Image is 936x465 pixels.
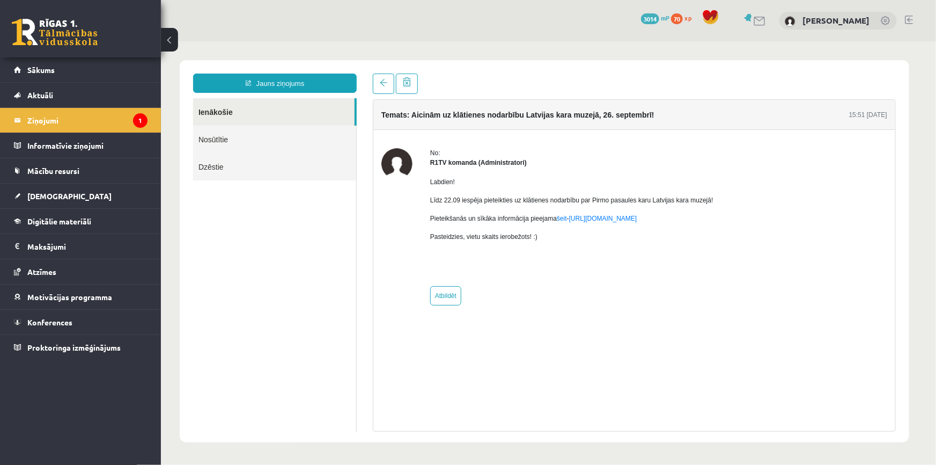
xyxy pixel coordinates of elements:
[32,32,196,52] a: Jauns ziņojums
[27,216,91,226] span: Digitālie materiāli
[133,113,148,128] i: 1
[14,259,148,284] a: Atzīmes
[14,108,148,133] a: Ziņojumi1
[27,65,55,75] span: Sākums
[27,343,121,352] span: Proktoringa izmēģinājums
[269,245,300,264] a: Atbildēt
[27,191,112,201] span: [DEMOGRAPHIC_DATA]
[641,13,659,24] span: 3014
[671,13,683,24] span: 70
[27,90,53,100] span: Aktuāli
[220,69,493,78] h4: Temats: Aicinām uz klātienes nodarbību Latvijas kara muzejā, 26. septembrī!
[14,184,148,208] a: [DEMOGRAPHIC_DATA]
[688,69,726,78] div: 15:51 [DATE]
[14,335,148,360] a: Proktoringa izmēģinājums
[14,209,148,234] a: Digitālie materiāli
[785,16,795,27] img: Roberts Šmelds
[14,83,148,107] a: Aktuāli
[671,13,697,22] a: 70 xp
[661,13,669,22] span: mP
[27,108,148,133] legend: Ziņojumi
[408,173,476,181] a: [URL][DOMAIN_NAME]
[14,234,148,259] a: Maksājumi
[27,317,72,327] span: Konferences
[27,166,79,176] span: Mācību resursi
[14,57,148,82] a: Sākums
[269,107,552,117] div: No:
[220,107,252,138] img: R1TV komanda
[32,112,195,139] a: Dzēstie
[12,19,98,46] a: Rīgas 1. Tālmācības vidusskola
[27,267,56,277] span: Atzīmes
[269,172,552,182] p: Pieteikšanās un sīkāka informācija pieejama -
[32,57,194,84] a: Ienākošie
[269,191,552,200] p: Pasteidzies, vietu skaits ierobežots! :)
[14,285,148,309] a: Motivācijas programma
[27,133,148,158] legend: Informatīvie ziņojumi
[269,154,552,164] p: Līdz 22.09 iespēja pieteikties uz klātienes nodarbību par Pirmo pasaules karu Latvijas kara muzejā!
[396,173,406,181] a: šeit
[684,13,691,22] span: xp
[269,118,366,125] strong: R1TV komanda (Administratori)
[14,133,148,158] a: Informatīvie ziņojumi
[27,234,148,259] legend: Maksājumi
[269,136,552,146] p: Labdien!
[32,84,195,112] a: Nosūtītie
[641,13,669,22] a: 3014 mP
[14,310,148,335] a: Konferences
[802,15,869,26] a: [PERSON_NAME]
[27,292,112,302] span: Motivācijas programma
[14,158,148,183] a: Mācību resursi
